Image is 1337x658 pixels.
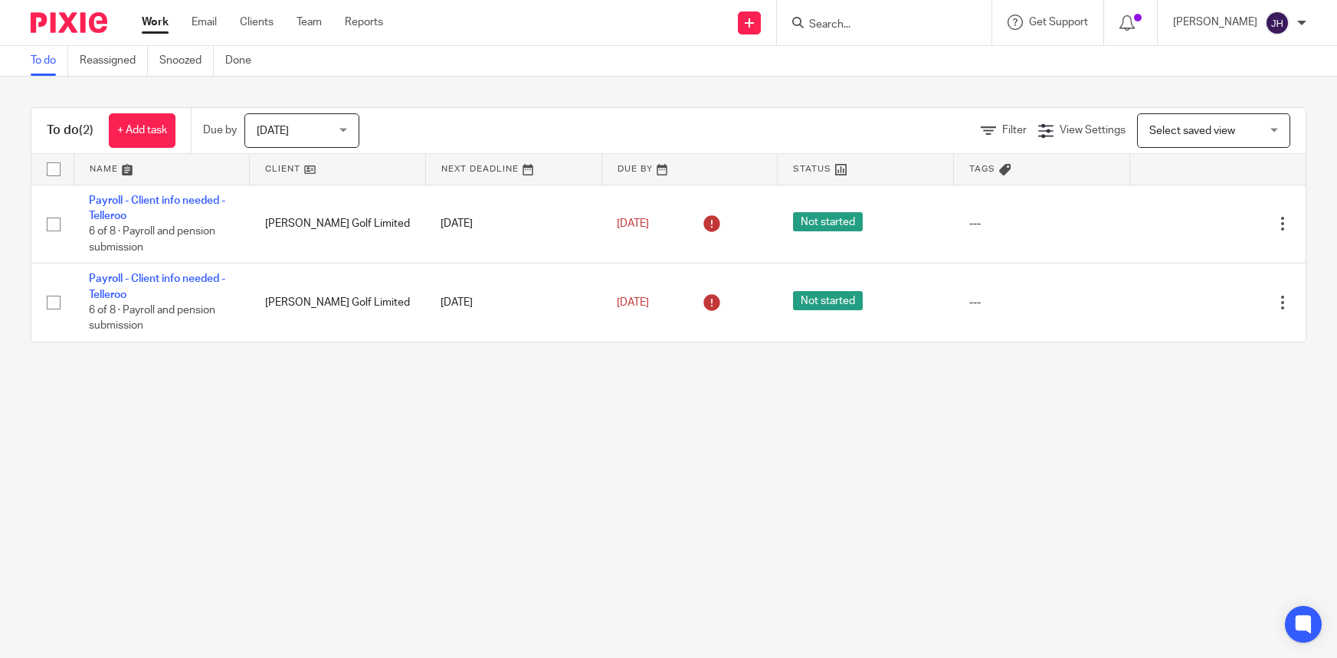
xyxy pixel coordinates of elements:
[192,15,217,30] a: Email
[159,46,214,76] a: Snoozed
[808,18,945,32] input: Search
[1149,126,1235,136] span: Select saved view
[1029,17,1088,28] span: Get Support
[89,226,215,253] span: 6 of 8 · Payroll and pension submission
[89,273,225,300] a: Payroll - Client info needed - Telleroo
[1265,11,1289,35] img: svg%3E
[793,212,863,231] span: Not started
[240,15,274,30] a: Clients
[47,123,93,139] h1: To do
[257,126,289,136] span: [DATE]
[969,295,1115,310] div: ---
[297,15,322,30] a: Team
[203,123,237,138] p: Due by
[250,264,426,342] td: [PERSON_NAME] Golf Limited
[793,291,863,310] span: Not started
[89,195,225,221] a: Payroll - Client info needed - Telleroo
[79,124,93,136] span: (2)
[1002,125,1027,136] span: Filter
[225,46,263,76] a: Done
[250,185,426,264] td: [PERSON_NAME] Golf Limited
[142,15,169,30] a: Work
[80,46,148,76] a: Reassigned
[109,113,175,148] a: + Add task
[617,297,649,308] span: [DATE]
[969,216,1115,231] div: ---
[1060,125,1126,136] span: View Settings
[31,12,107,33] img: Pixie
[969,165,995,173] span: Tags
[1173,15,1257,30] p: [PERSON_NAME]
[31,46,68,76] a: To do
[89,305,215,332] span: 6 of 8 · Payroll and pension submission
[617,218,649,229] span: [DATE]
[425,264,601,342] td: [DATE]
[425,185,601,264] td: [DATE]
[345,15,383,30] a: Reports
